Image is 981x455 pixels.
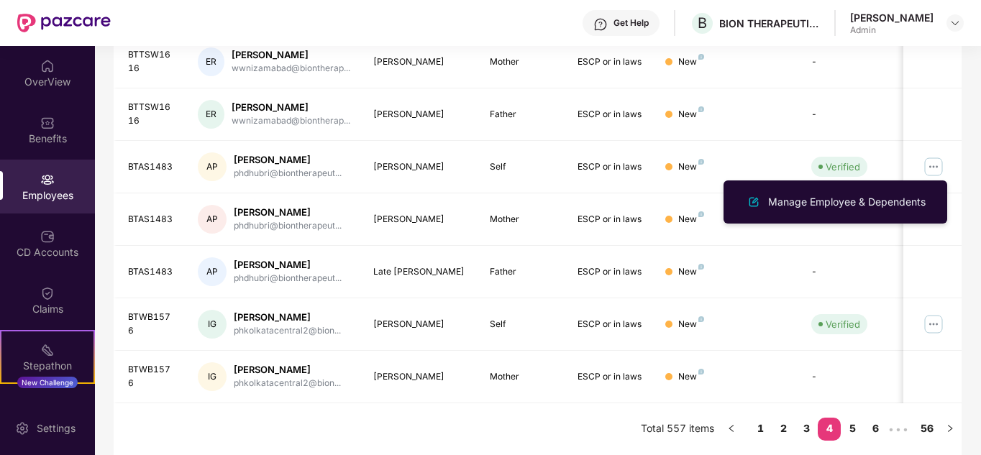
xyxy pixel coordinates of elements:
[578,265,642,279] div: ESCP or in laws
[373,265,467,279] div: Late [PERSON_NAME]
[578,160,642,174] div: ESCP or in laws
[678,370,704,384] div: New
[373,370,467,384] div: [PERSON_NAME]
[864,418,887,441] li: 6
[678,265,704,279] div: New
[841,418,864,439] a: 5
[490,318,555,331] div: Self
[818,418,841,441] li: 4
[198,205,227,234] div: AP
[719,17,820,30] div: BION THERAPEUTICS ([GEOGRAPHIC_DATA]) PRIVATE LIMITED
[772,418,795,441] li: 2
[698,369,704,374] img: svg+xml;base64,PHN2ZyB4bWxucz0iaHR0cDovL3d3dy53My5vcmcvMjAwMC9zdmciIHdpZHRoPSI4IiBoZWlnaHQ9IjgiIH...
[578,370,642,384] div: ESCP or in laws
[818,418,841,439] a: 4
[490,265,555,279] div: Father
[678,213,704,226] div: New
[613,17,649,29] div: Get Help
[939,418,962,441] li: Next Page
[720,418,743,441] button: left
[234,324,341,338] div: phkolkatacentral2@bion...
[698,159,704,165] img: svg+xml;base64,PHN2ZyB4bWxucz0iaHR0cDovL3d3dy53My5vcmcvMjAwMC9zdmciIHdpZHRoPSI4IiBoZWlnaHQ9IjgiIH...
[232,48,350,62] div: [PERSON_NAME]
[234,219,342,233] div: phdhubri@biontherapeut...
[765,194,928,210] div: Manage Employee & Dependents
[128,160,175,174] div: BTAS1483
[40,59,55,73] img: svg+xml;base64,PHN2ZyBpZD0iSG9tZSIgeG1sbnM9Imh0dHA6Ly93d3cudzMub3JnLzIwMDAvc3ZnIiB3aWR0aD0iMjAiIG...
[15,421,29,436] img: svg+xml;base64,PHN2ZyBpZD0iU2V0dGluZy0yMHgyMCIgeG1sbnM9Imh0dHA6Ly93d3cudzMub3JnLzIwMDAvc3ZnIiB3aW...
[850,11,934,24] div: [PERSON_NAME]
[198,362,227,391] div: IG
[850,24,934,36] div: Admin
[234,272,342,285] div: phdhubri@biontherapeut...
[887,418,910,441] li: Next 5 Pages
[826,317,860,331] div: Verified
[373,213,467,226] div: [PERSON_NAME]
[772,418,795,439] a: 2
[946,424,954,433] span: right
[128,213,175,226] div: BTAS1483
[373,318,467,331] div: [PERSON_NAME]
[373,55,467,69] div: [PERSON_NAME]
[698,106,704,112] img: svg+xml;base64,PHN2ZyB4bWxucz0iaHR0cDovL3d3dy53My5vcmcvMjAwMC9zdmciIHdpZHRoPSI4IiBoZWlnaHQ9IjgiIH...
[234,311,341,324] div: [PERSON_NAME]
[234,167,342,180] div: phdhubri@biontherapeut...
[578,108,642,121] div: ESCP or in laws
[128,363,175,390] div: BTWB1576
[826,160,860,174] div: Verified
[841,418,864,441] li: 5
[698,316,704,322] img: svg+xml;base64,PHN2ZyB4bWxucz0iaHR0cDovL3d3dy53My5vcmcvMjAwMC9zdmciIHdpZHRoPSI4IiBoZWlnaHQ9IjgiIH...
[40,400,55,414] img: svg+xml;base64,PHN2ZyBpZD0iRW5kb3JzZW1lbnRzIiB4bWxucz0iaHR0cDovL3d3dy53My5vcmcvMjAwMC9zdmciIHdpZH...
[749,418,772,439] a: 1
[698,14,707,32] span: B
[720,418,743,441] li: Previous Page
[232,114,350,128] div: wwnizamabad@biontherap...
[800,88,902,141] td: -
[373,108,467,121] div: [PERSON_NAME]
[698,264,704,270] img: svg+xml;base64,PHN2ZyB4bWxucz0iaHR0cDovL3d3dy53My5vcmcvMjAwMC9zdmciIHdpZHRoPSI4IiBoZWlnaHQ9IjgiIH...
[234,206,342,219] div: [PERSON_NAME]
[678,318,704,331] div: New
[800,36,902,88] td: -
[678,108,704,121] div: New
[198,152,227,181] div: AP
[234,258,342,272] div: [PERSON_NAME]
[128,311,175,338] div: BTWB1576
[490,108,555,121] div: Father
[32,420,80,435] div: Settings
[128,48,175,75] div: BTTSW1616
[949,17,961,29] img: svg+xml;base64,PHN2ZyBpZD0iRHJvcGRvd24tMzJ4MzIiIHhtbG5zPSJodHRwOi8vd3d3LnczLm9yZy8yMDAwL3N2ZyIgd2...
[641,418,714,441] li: Total 557 items
[490,213,555,226] div: Mother
[800,246,902,298] td: -
[864,418,887,439] a: 6
[17,14,111,32] img: New Pazcare Logo
[678,160,704,174] div: New
[234,153,342,167] div: [PERSON_NAME]
[40,173,55,187] img: svg+xml;base64,PHN2ZyBpZD0iRW1wbG95ZWVzIiB4bWxucz0iaHR0cDovL3d3dy53My5vcmcvMjAwMC9zdmciIHdpZHRoPS...
[198,257,227,286] div: AP
[727,424,736,433] span: left
[490,160,555,174] div: Self
[1,358,93,372] div: Stepathon
[887,418,910,441] span: •••
[128,101,175,128] div: BTTSW1616
[578,213,642,226] div: ESCP or in laws
[578,55,642,69] div: ESCP or in laws
[795,418,818,439] a: 3
[698,211,704,217] img: svg+xml;base64,PHN2ZyB4bWxucz0iaHR0cDovL3d3dy53My5vcmcvMjAwMC9zdmciIHdpZHRoPSI4IiBoZWlnaHQ9IjgiIH...
[795,418,818,441] li: 3
[234,363,341,377] div: [PERSON_NAME]
[40,286,55,300] img: svg+xml;base64,PHN2ZyBpZD0iQ2xhaW0iIHhtbG5zPSJodHRwOi8vd3d3LnczLm9yZy8yMDAwL3N2ZyIgd2lkdGg9IjIwIi...
[198,47,224,76] div: ER
[198,310,227,339] div: IG
[916,418,939,441] li: 56
[198,100,224,129] div: ER
[698,54,704,60] img: svg+xml;base64,PHN2ZyB4bWxucz0iaHR0cDovL3d3dy53My5vcmcvMjAwMC9zdmciIHdpZHRoPSI4IiBoZWlnaHQ9IjgiIH...
[922,313,945,336] img: manageButton
[749,418,772,441] li: 1
[232,62,350,75] div: wwnizamabad@biontherap...
[40,229,55,244] img: svg+xml;base64,PHN2ZyBpZD0iQ0RfQWNjb3VudHMiIGRhdGEtbmFtZT0iQ0QgQWNjb3VudHMiIHhtbG5zPSJodHRwOi8vd3...
[745,193,762,211] img: svg+xml;base64,PHN2ZyB4bWxucz0iaHR0cDovL3d3dy53My5vcmcvMjAwMC9zdmciIHhtbG5zOnhsaW5rPSJodHRwOi8vd3...
[490,55,555,69] div: Mother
